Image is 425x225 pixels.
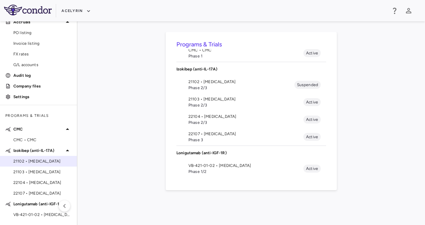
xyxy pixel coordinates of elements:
[188,85,294,91] span: Phase 2/3
[176,111,326,128] li: 22104 • [MEDICAL_DATA]Phase 2/3Active
[13,169,72,175] span: 21103 • [MEDICAL_DATA]
[13,137,72,143] span: CMC • CMC
[13,72,72,78] p: Audit log
[188,120,303,126] span: Phase 2/3
[188,53,303,59] span: Phase 1
[13,190,72,196] span: 22107 • [MEDICAL_DATA]
[188,114,303,120] span: 22104 • [MEDICAL_DATA]
[188,47,303,53] span: CMC • CMC
[303,134,321,140] span: Active
[13,94,72,100] p: Settings
[13,148,63,154] p: Izokibep (anti-IL-17A)
[303,166,321,172] span: Active
[13,158,72,164] span: 21102 • [MEDICAL_DATA]
[13,126,63,132] p: CMC
[13,180,72,186] span: 22104 • [MEDICAL_DATA]
[61,6,91,16] button: Acelyrin
[188,131,303,137] span: 22107 • [MEDICAL_DATA]
[13,19,63,25] p: Accruals
[176,66,326,72] p: Izokibep (anti-IL-17A)
[188,137,303,143] span: Phase 3
[13,62,72,68] span: G/L accounts
[303,117,321,123] span: Active
[188,96,303,102] span: 21103 • [MEDICAL_DATA]
[13,83,72,89] p: Company files
[176,146,326,160] div: Lonigutamab (anti-IGF-1R)
[176,40,326,49] h6: Programs & Trials
[303,50,321,56] span: Active
[13,40,72,46] span: Invoice listing
[294,82,321,88] span: Suspended
[176,93,326,111] li: 21103 • [MEDICAL_DATA]Phase 2/3Active
[188,79,294,85] span: 21102 • [MEDICAL_DATA]
[176,160,326,177] li: VB-421-01-02 • [MEDICAL_DATA]Phase 1/2Active
[4,5,52,15] img: logo-full-SnFGN8VE.png
[13,201,63,207] p: Lonigutamab (anti-IGF-1R)
[176,128,326,146] li: 22107 • [MEDICAL_DATA]Phase 3Active
[188,102,303,108] span: Phase 2/3
[176,62,326,76] div: Izokibep (anti-IL-17A)
[13,30,72,36] span: PO listing
[13,212,72,218] span: VB-421-01-02 • [MEDICAL_DATA]
[303,99,321,105] span: Active
[13,51,72,57] span: FX rates
[176,150,326,156] p: Lonigutamab (anti-IGF-1R)
[188,163,303,169] span: VB-421-01-02 • [MEDICAL_DATA]
[188,169,303,175] span: Phase 1/2
[176,76,326,93] li: 21102 • [MEDICAL_DATA]Phase 2/3Suspended
[176,44,326,62] li: CMC • CMCPhase 1Active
